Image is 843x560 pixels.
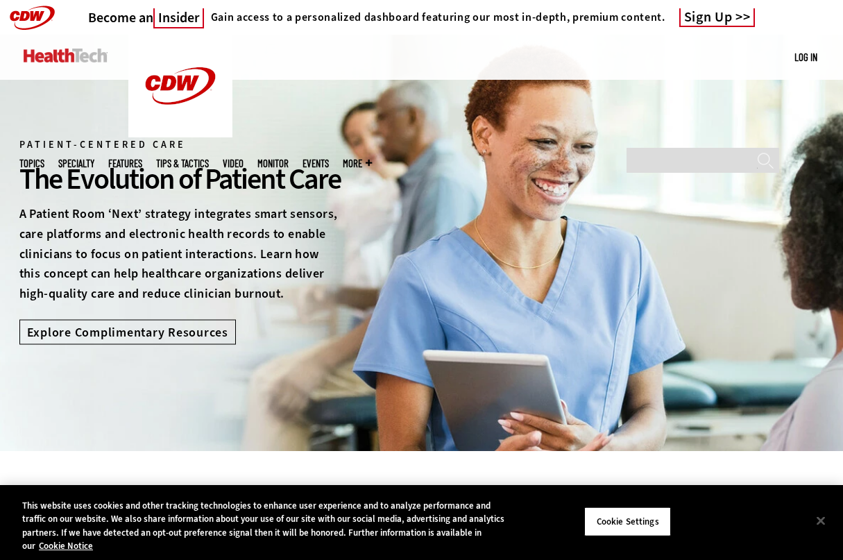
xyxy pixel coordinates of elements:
[88,9,204,26] h3: Become an
[24,49,108,62] img: Home
[156,158,209,169] a: Tips & Tactics
[153,8,204,28] span: Insider
[584,507,671,536] button: Cookie Settings
[794,50,817,65] div: User menu
[211,10,665,24] h4: Gain access to a personalized dashboard featuring our most in-depth, premium content.
[88,9,204,26] a: Become anInsider
[58,158,94,169] span: Specialty
[39,540,93,552] a: More information about your privacy
[343,158,372,169] span: More
[19,158,44,169] span: Topics
[108,158,142,169] a: Features
[19,319,236,344] a: Explore Complimentary Resources
[794,51,817,63] a: Log in
[128,35,232,137] img: Home
[204,10,665,24] a: Gain access to a personalized dashboard featuring our most in-depth, premium content.
[19,160,341,198] div: The Evolution of Patient Care
[22,499,506,553] div: This website uses cookies and other tracking technologies to enhance user experience and to analy...
[223,158,244,169] a: Video
[806,505,836,536] button: Close
[19,204,341,304] p: A Patient Room ‘Next’ strategy integrates smart sensors, care platforms and electronic health rec...
[128,126,232,141] a: CDW
[257,158,289,169] a: MonITor
[679,8,756,27] a: Sign Up
[303,158,329,169] a: Events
